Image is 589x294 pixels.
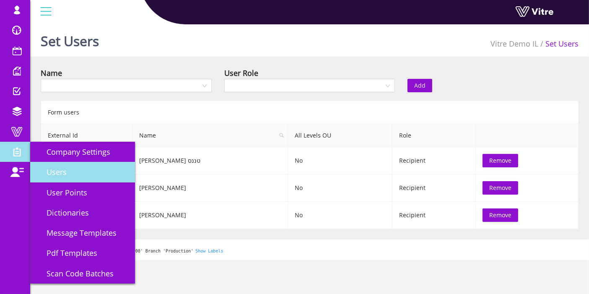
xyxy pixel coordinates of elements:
h1: Set Users [41,21,99,57]
button: Add [407,79,432,92]
a: Vitre Demo IL [490,39,538,49]
td: [PERSON_NAME] [132,174,288,202]
span: Recipient [399,184,426,192]
button: Remove [483,154,518,167]
span: Company Settings [36,147,110,157]
span: search [279,133,284,138]
a: Pdf Templates [30,243,135,263]
th: All Levels OU [288,124,392,147]
a: Company Settings [30,142,135,162]
span: Recipient [399,156,426,164]
span: Message Templates [36,228,117,238]
span: Remove [489,183,511,193]
span: Remove [489,211,511,220]
a: User Points [30,182,135,203]
span: User Points [36,187,87,198]
a: Message Templates [30,223,135,243]
div: User Role [224,67,258,79]
a: Scan Code Batches [30,263,135,284]
li: Set Users [538,38,579,49]
td: No [288,202,392,229]
td: [PERSON_NAME] [132,202,288,229]
span: Dictionaries [36,208,89,218]
button: Remove [483,208,518,222]
td: No [288,147,392,174]
span: Users [36,167,67,177]
span: Remove [489,156,511,165]
span: Name [132,124,288,147]
a: Users [30,162,135,182]
th: External Id [41,124,132,147]
th: Role [392,124,476,147]
a: Show Labels [195,249,223,253]
a: Dictionaries [30,203,135,223]
span: Recipient [399,211,426,219]
div: Form users [41,101,579,124]
span: search [276,124,288,147]
td: [PERSON_NAME] טננס [132,147,288,174]
button: Remove [483,181,518,195]
span: Scan Code Batches [36,268,114,278]
span: Pdf Templates [36,248,97,258]
div: Name [41,67,62,79]
td: No [288,174,392,202]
